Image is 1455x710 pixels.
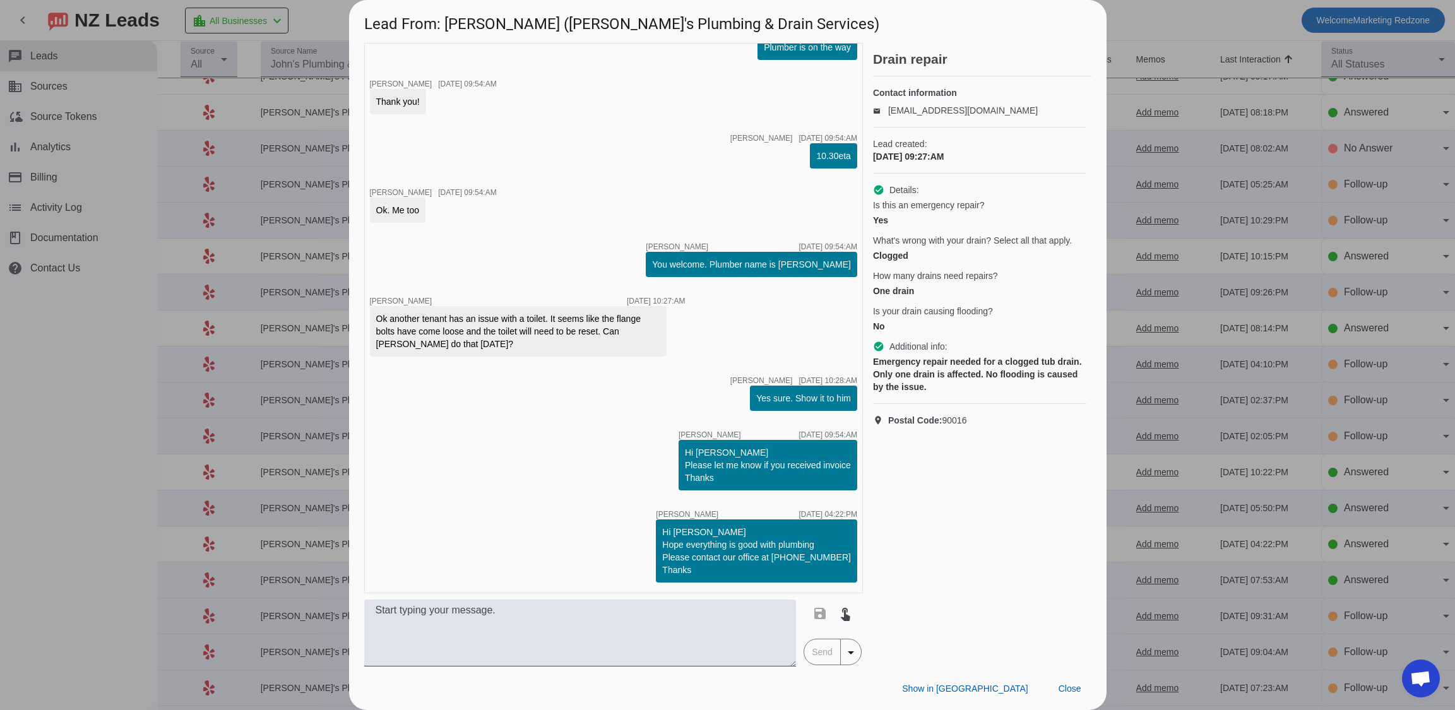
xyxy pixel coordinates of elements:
div: Yes sure. Show it to him [756,392,851,405]
button: Close [1048,677,1091,700]
div: You welcome. Plumber name is [PERSON_NAME] [652,258,851,271]
span: Is your drain causing flooding? [873,305,993,317]
mat-icon: email [873,107,888,114]
span: [PERSON_NAME] [730,377,793,384]
span: [PERSON_NAME] [370,188,432,197]
div: Plumber is on the way [764,41,851,54]
strong: Postal Code: [888,415,942,425]
mat-icon: check_circle [873,341,884,352]
span: [PERSON_NAME] [370,80,432,88]
button: Show in [GEOGRAPHIC_DATA] [892,677,1038,700]
span: How many drains need repairs? [873,269,998,282]
span: [PERSON_NAME] [656,511,718,518]
span: [PERSON_NAME] [730,134,793,142]
div: Thank you! [376,95,420,108]
div: [DATE] 10:28:AM [799,377,857,384]
span: [PERSON_NAME] [370,297,432,305]
span: Lead created: [873,138,1086,150]
div: Ok. Me too [376,204,419,216]
div: No [873,320,1086,333]
div: 10.30eta [816,150,851,162]
span: [PERSON_NAME] [646,243,708,251]
mat-icon: check_circle [873,184,884,196]
div: [DATE] 09:54:AM [799,431,857,439]
div: [DATE] 09:54:AM [799,134,857,142]
div: [DATE] 09:54:AM [438,189,496,196]
div: [DATE] 09:27:AM [873,150,1086,163]
span: Is this an emergency repair? [873,199,985,211]
span: What's wrong with your drain? Select all that apply. [873,234,1072,247]
div: Hi [PERSON_NAME] Hope everything is good with plumbing Please contact our office at [PHONE_NUMBER... [662,526,851,576]
span: [PERSON_NAME] [679,431,741,439]
div: [DATE] 09:54:AM [438,80,496,88]
mat-icon: touch_app [838,606,853,621]
div: Ok another tenant has an issue with a toilet. It seems like the flange bolts have come loose and ... [376,312,660,350]
div: [DATE] 10:27:AM [627,297,685,305]
h4: Contact information [873,86,1086,99]
mat-icon: location_on [873,415,888,425]
div: [DATE] 04:22:PM [799,511,857,518]
span: Details: [889,184,919,196]
div: One drain [873,285,1086,297]
h2: Drain repair [873,53,1091,66]
span: Additional info: [889,340,947,353]
div: [DATE] 09:54:AM [799,243,857,251]
span: Close [1059,683,1081,694]
a: [EMAIL_ADDRESS][DOMAIN_NAME] [888,105,1038,115]
div: Yes [873,214,1086,227]
div: Open chat [1402,660,1440,697]
mat-icon: arrow_drop_down [843,645,858,660]
div: Hi [PERSON_NAME] Please let me know if you received invoice Thanks [685,446,851,484]
span: 90016 [888,414,967,427]
div: Clogged [873,249,1086,262]
div: Emergency repair needed for a clogged tub drain. Only one drain is affected. No flooding is cause... [873,355,1086,393]
span: Show in [GEOGRAPHIC_DATA] [902,683,1028,694]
